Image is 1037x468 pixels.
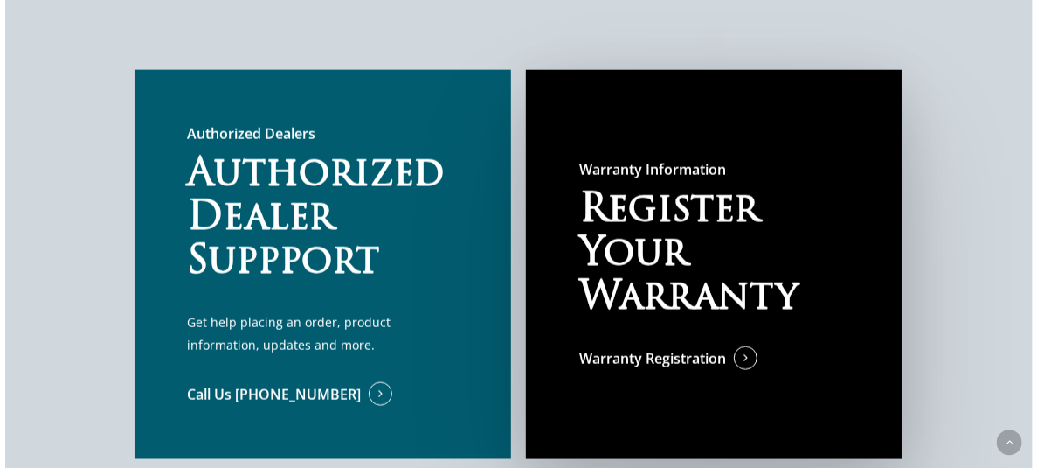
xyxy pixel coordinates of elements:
[579,347,757,370] a: Warranty Registration
[997,430,1022,456] a: Back to top
[187,383,392,406] a: Call Us [PHONE_NUMBER]
[187,154,458,285] h2: Authorized Dealer Suppport
[187,311,458,357] p: Get help placing an order, product information, updates and more.
[187,122,458,145] h5: Authorized Dealers
[579,160,726,179] span: Warranty Information
[579,190,850,321] h2: Register Your Warranty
